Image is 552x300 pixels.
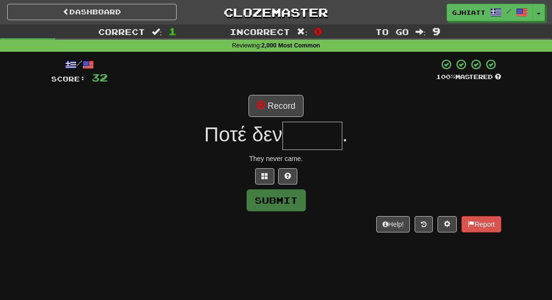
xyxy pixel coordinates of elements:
button: Round history (alt+y) [415,216,433,232]
a: Dashboard [7,4,177,20]
button: Submit [247,189,306,211]
span: 0 [314,25,322,37]
div: / [51,58,108,70]
span: 1 [169,25,177,37]
div: They never came. [51,154,501,163]
span: 100 % [436,73,455,81]
span: : [152,28,162,36]
a: gjhiatt / [447,4,533,21]
span: . [342,123,348,146]
span: : [416,28,426,36]
div: Mastered [436,73,501,81]
button: Report [462,216,501,232]
span: 9 [432,25,440,37]
button: Switch sentence to multiple choice alt+p [255,168,274,185]
span: 32 [91,71,108,83]
button: Help! [376,216,410,232]
strong: 2,000 Most Common [261,42,320,49]
button: Record [248,95,304,117]
span: : [297,28,307,36]
span: Incorrect [230,27,290,36]
button: Single letter hint - you only get 1 per sentence and score half the points! alt+h [278,168,297,185]
span: / [507,8,511,14]
a: Clozemaster [191,4,360,21]
span: Score: [51,75,86,83]
span: Ποτέ δεν [204,123,282,146]
span: gjhiatt [452,8,485,17]
span: To go [375,27,409,36]
span: Correct [98,27,145,36]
